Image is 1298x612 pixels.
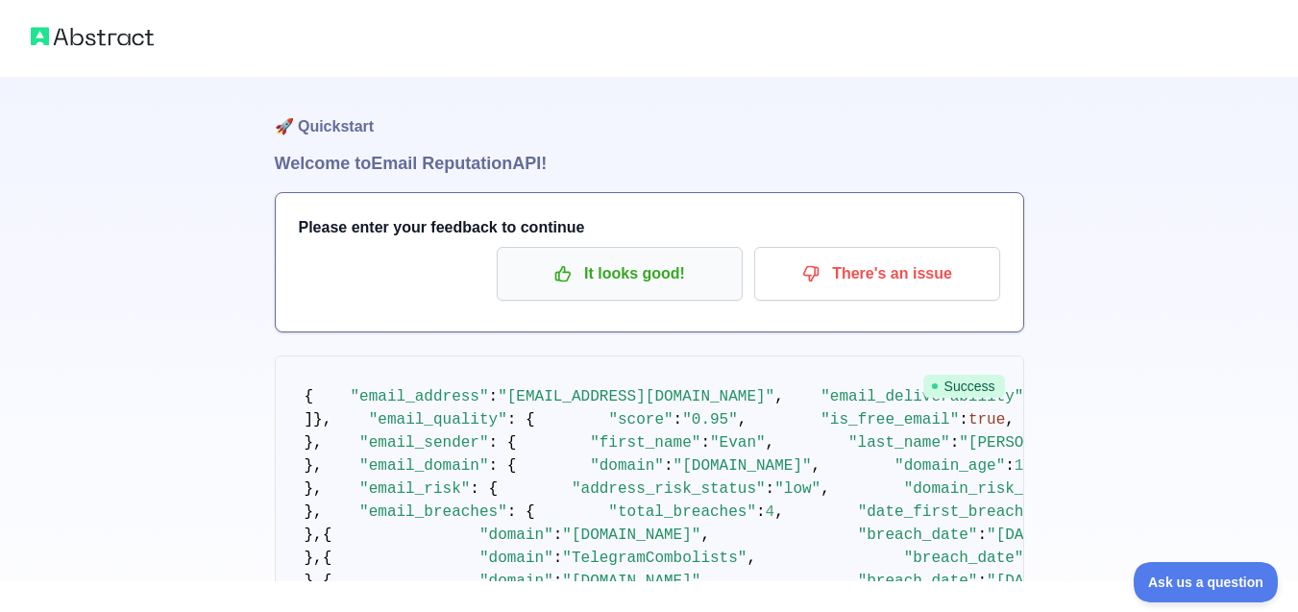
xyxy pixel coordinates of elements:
span: , [700,526,710,544]
span: : { [489,434,517,452]
span: : [977,573,987,590]
span: "email_address" [351,388,489,405]
span: "TelegramCombolists" [562,550,747,567]
span: : { [507,411,535,428]
span: "low" [774,480,820,498]
span: : [553,573,563,590]
span: : [950,434,960,452]
span: "[DOMAIN_NAME]" [562,526,700,544]
span: "breach_date" [904,550,1024,567]
span: "score" [608,411,673,428]
span: : [553,550,563,567]
span: "Evan" [710,434,766,452]
span: : [553,526,563,544]
p: It looks good! [511,257,728,290]
img: Abstract logo [31,23,154,50]
span: : [700,434,710,452]
span: , [1005,411,1015,428]
span: "domain" [590,457,664,475]
span: "address_risk_status" [572,480,766,498]
span: , [812,457,821,475]
span: "date_first_breached" [858,503,1052,521]
span: "email_breaches" [359,503,507,521]
span: , [774,388,784,405]
span: : { [489,457,517,475]
span: "domain" [479,550,553,567]
h1: 🚀 Quickstart [275,77,1024,150]
span: "email_risk" [359,480,470,498]
span: : [489,388,499,405]
span: "is_free_email" [820,411,959,428]
span: "[DATE]" [987,573,1061,590]
span: 4 [766,503,775,521]
span: "email_domain" [359,457,488,475]
span: : [766,480,775,498]
span: "domain" [479,526,553,544]
span: , [747,550,756,567]
button: It looks good! [497,247,743,301]
span: Success [923,375,1005,398]
span: true [968,411,1005,428]
span: "breach_date" [858,526,978,544]
span: : [1005,457,1015,475]
span: , [766,434,775,452]
span: "[DOMAIN_NAME]" [673,457,812,475]
span: "breach_date" [858,573,978,590]
span: : { [507,503,535,521]
span: : [664,457,673,475]
p: There's an issue [769,257,986,290]
span: "first_name" [590,434,700,452]
h3: Please enter your feedback to continue [299,216,1000,239]
span: : { [470,480,498,498]
span: , [738,411,747,428]
span: "domain_risk_status" [904,480,1089,498]
span: "email_deliverability" [820,388,1023,405]
span: "total_breaches" [608,503,756,521]
span: "email_sender" [359,434,488,452]
span: : [673,411,683,428]
span: "last_name" [848,434,950,452]
button: There's an issue [754,247,1000,301]
span: , [774,503,784,521]
span: "0.95" [682,411,738,428]
span: : [959,411,968,428]
iframe: Toggle Customer Support [1134,562,1279,602]
span: "email_quality" [369,411,507,428]
span: 10999 [1015,457,1061,475]
span: : [977,526,987,544]
span: , [700,573,710,590]
span: { [305,388,314,405]
span: "[DATE]" [987,526,1061,544]
span: "domain_age" [894,457,1005,475]
span: "[PERSON_NAME]" [959,434,1097,452]
span: "[EMAIL_ADDRESS][DOMAIN_NAME]" [498,388,774,405]
span: "domain" [479,573,553,590]
span: , [820,480,830,498]
span: : [756,503,766,521]
h1: Welcome to Email Reputation API! [275,150,1024,177]
span: "[DOMAIN_NAME]" [562,573,700,590]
